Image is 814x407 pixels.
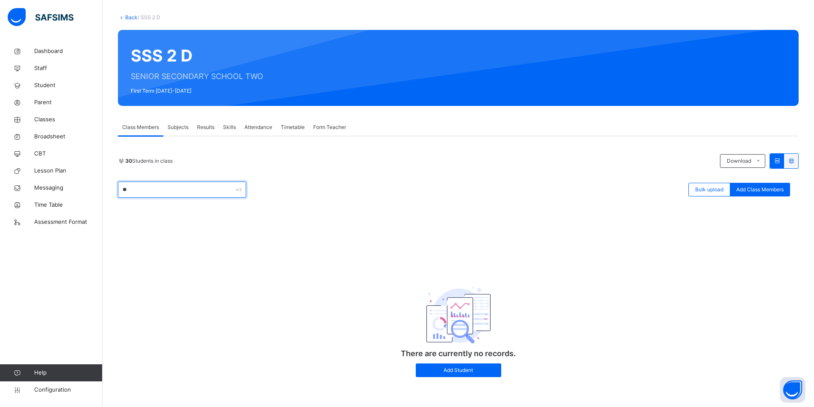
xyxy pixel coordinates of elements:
[197,123,215,131] span: Results
[34,81,103,90] span: Student
[727,157,751,165] span: Download
[34,98,103,107] span: Parent
[34,201,103,209] span: Time Table
[426,287,491,343] img: classEmptyState.7d4ec5dc6d57f4e1adfd249b62c1c528.svg
[422,366,495,374] span: Add Student
[223,123,236,131] span: Skills
[695,186,723,193] span: Bulk upload
[122,123,159,131] span: Class Members
[34,115,103,124] span: Classes
[34,132,103,141] span: Broadsheet
[34,218,103,226] span: Assessment Format
[736,186,784,193] span: Add Class Members
[780,377,805,403] button: Open asap
[373,264,544,386] div: There are currently no records.
[168,123,188,131] span: Subjects
[138,14,160,20] span: / SSS 2 D
[244,123,272,131] span: Attendance
[125,14,138,20] a: Back
[125,158,132,164] b: 30
[34,47,103,56] span: Dashboard
[8,8,73,26] img: safsims
[125,157,173,165] span: Students in class
[281,123,305,131] span: Timetable
[34,369,102,377] span: Help
[34,184,103,192] span: Messaging
[34,167,103,175] span: Lesson Plan
[313,123,346,131] span: Form Teacher
[34,149,103,158] span: CBT
[34,64,103,73] span: Staff
[34,386,102,394] span: Configuration
[373,348,544,359] p: There are currently no records.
